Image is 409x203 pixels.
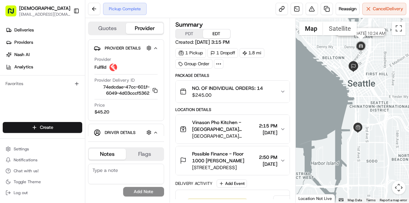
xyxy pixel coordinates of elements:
[40,124,53,131] span: Create
[339,6,356,12] span: Reassign
[14,64,33,70] span: Analytics
[94,102,105,108] span: Price
[176,115,290,144] button: Vinason Pho Kitchen - [GEOGRAPHIC_DATA] Possible Finance [DEMOGRAPHIC_DATA][GEOGRAPHIC_DATA][STRE...
[94,109,109,115] span: $45.20
[7,100,12,105] div: 📗
[126,23,163,34] button: Provider
[175,39,230,45] span: Created:
[7,7,20,21] img: Nash
[3,122,82,133] button: Create
[392,22,406,35] button: Toggle fullscreen view
[392,181,406,194] button: Map camera controls
[19,12,70,17] button: [EMAIL_ADDRESS][DOMAIN_NAME]
[336,3,360,15] button: Reassign
[195,39,230,45] span: [DATE] 3:15 PM
[14,52,30,58] span: Nash AI
[3,25,85,36] a: Deliveries
[3,62,85,72] a: Analytics
[239,48,264,58] div: 1.8 mi
[373,6,403,12] span: Cancel Delivery
[7,27,124,38] p: Welcome 👋
[94,56,111,63] span: Provider
[3,155,82,165] button: Notifications
[192,150,256,164] span: Possible Finance - Floor 1000 [PERSON_NAME]
[175,59,213,69] div: Group Order
[323,22,357,35] button: Show satellite imagery
[55,96,112,109] a: 💻API Documentation
[7,65,19,78] img: 1736555255976-a54dd68f-1ca7-489b-9aae-adbdc363a1c4
[3,144,82,154] button: Settings
[3,177,82,187] button: Toggle Theme
[89,23,126,34] button: Quotes
[192,119,256,133] span: Vinason Pho Kitchen - [GEOGRAPHIC_DATA] Possible Finance [DEMOGRAPHIC_DATA]
[14,39,33,45] span: Providers
[176,81,290,103] button: NO. OF INDIVIDUAL ORDERS: 14$245.00
[94,64,106,70] span: Fulflld
[14,27,34,33] span: Deliveries
[58,100,63,105] div: 💻
[348,198,362,203] button: Map Data
[64,99,109,106] span: API Documentation
[109,63,117,71] img: profile_Fulflld_OnFleet_Thistle_SF.png
[176,146,290,175] button: Possible Finance - Floor 1000 [PERSON_NAME][STREET_ADDRESS]2:50 PM[DATE]
[217,179,247,188] button: Add Event
[192,164,256,171] span: [STREET_ADDRESS]
[68,116,83,121] span: Pylon
[89,149,126,160] button: Notes
[175,48,206,58] div: 1 Pickup
[192,133,256,139] span: [GEOGRAPHIC_DATA][STREET_ADDRESS][GEOGRAPHIC_DATA]
[14,157,38,163] span: Notifications
[339,198,344,201] button: Keyboard shortcuts
[3,188,82,198] button: Log out
[297,194,320,203] img: Google
[14,179,41,185] span: Toggle Theme
[14,146,29,152] span: Settings
[297,194,320,203] a: Open this area in Google Maps (opens a new window)
[94,127,158,138] button: Driver Details
[299,22,323,35] button: Show street map
[23,72,86,78] div: We're available if you need us!
[175,22,203,28] h3: Summary
[3,166,82,176] button: Chat with us!
[94,42,158,54] button: Provider Details
[14,190,28,195] span: Log out
[353,31,385,36] span: [DATE] 10:24 AM
[175,73,290,78] div: Package Details
[175,107,290,112] div: Location Details
[3,78,82,89] div: Favorites
[176,29,203,38] button: PDT
[259,129,277,136] span: [DATE]
[3,49,85,60] a: Nash AI
[14,99,52,106] span: Knowledge Base
[3,37,85,48] a: Providers
[362,3,406,15] button: CancelDelivery
[192,92,263,98] span: $245.00
[366,198,376,202] a: Terms (opens in new tab)
[259,161,277,167] span: [DATE]
[259,154,277,161] span: 2:50 PM
[380,198,407,202] a: Report a map error
[192,85,263,92] span: NO. OF INDIVIDUAL ORDERS: 14
[94,84,158,96] button: 74edcdae-47cc-601f-6049-4d03cccf5362
[296,194,335,203] div: Location Not Live
[116,67,124,76] button: Start new chat
[126,149,163,160] button: Flags
[94,77,135,83] span: Provider Delivery ID
[48,116,83,121] a: Powered byPylon
[259,122,277,129] span: 2:15 PM
[203,29,230,38] button: EDT
[4,96,55,109] a: 📗Knowledge Base
[19,5,70,12] button: [DEMOGRAPHIC_DATA]
[207,48,238,58] div: 1 Dropoff
[105,45,141,51] span: Provider Details
[105,130,135,135] span: Driver Details
[23,65,112,72] div: Start new chat
[18,44,113,51] input: Clear
[14,168,39,174] span: Chat with us!
[3,3,71,19] button: [DEMOGRAPHIC_DATA][EMAIL_ADDRESS][DOMAIN_NAME]
[175,181,213,186] div: Delivery Activity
